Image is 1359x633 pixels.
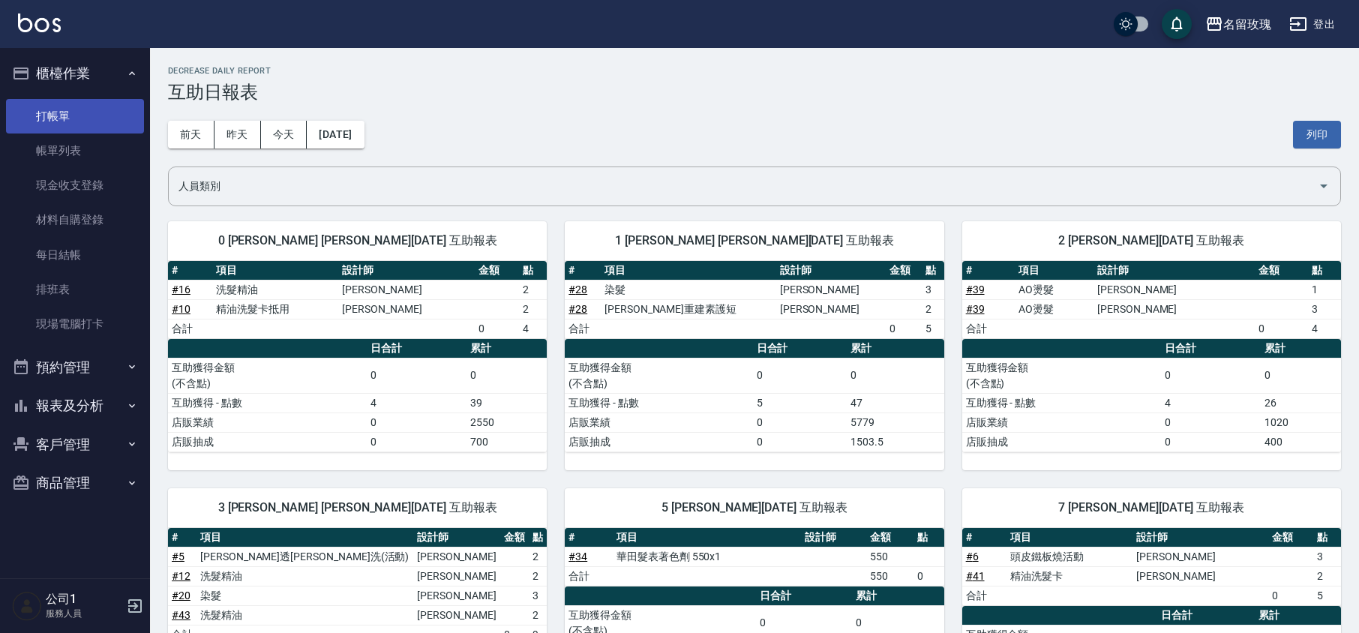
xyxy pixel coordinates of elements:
[172,303,190,315] a: #10
[529,566,547,586] td: 2
[866,547,914,566] td: 550
[1157,606,1255,625] th: 日合計
[466,393,547,412] td: 39
[529,547,547,566] td: 2
[6,348,144,387] button: 預約管理
[168,393,367,412] td: 互助獲得 - 點數
[913,566,943,586] td: 0
[565,528,613,547] th: #
[475,261,519,280] th: 金額
[1283,10,1341,38] button: 登出
[172,550,184,562] a: #5
[962,412,1161,432] td: 店販業績
[168,412,367,432] td: 店販業績
[367,412,466,432] td: 0
[1308,319,1341,338] td: 4
[466,339,547,358] th: 累計
[367,358,466,393] td: 0
[801,528,866,547] th: 設計師
[886,261,922,280] th: 金額
[6,272,144,307] a: 排班表
[962,528,1341,606] table: a dense table
[6,386,144,425] button: 報表及分析
[1161,339,1261,358] th: 日合計
[962,393,1161,412] td: 互助獲得 - 點數
[776,280,886,299] td: [PERSON_NAME]
[568,550,587,562] a: #34
[980,233,1323,248] span: 2 [PERSON_NAME][DATE] 互助報表
[338,261,475,280] th: 設計師
[413,566,501,586] td: [PERSON_NAME]
[583,500,925,515] span: 5 [PERSON_NAME][DATE] 互助報表
[1132,528,1269,547] th: 設計師
[1312,174,1336,198] button: Open
[1313,586,1341,605] td: 5
[980,500,1323,515] span: 7 [PERSON_NAME][DATE] 互助報表
[1161,412,1261,432] td: 0
[6,425,144,464] button: 客戶管理
[568,303,587,315] a: #28
[196,528,413,547] th: 項目
[1268,586,1312,605] td: 0
[168,358,367,393] td: 互助獲得金額 (不含點)
[1162,9,1192,39] button: save
[367,339,466,358] th: 日合計
[466,358,547,393] td: 0
[756,586,852,606] th: 日合計
[261,121,307,148] button: 今天
[962,358,1161,393] td: 互助獲得金額 (不含點)
[1006,528,1132,547] th: 項目
[1261,339,1341,358] th: 累計
[922,299,944,319] td: 2
[1161,358,1261,393] td: 0
[966,303,985,315] a: #39
[168,82,1341,103] h3: 互助日報表
[212,299,338,319] td: 精油洗髮卡抵用
[753,358,847,393] td: 0
[565,412,752,432] td: 店販業績
[338,280,475,299] td: [PERSON_NAME]
[886,319,922,338] td: 0
[1093,280,1255,299] td: [PERSON_NAME]
[583,233,925,248] span: 1 [PERSON_NAME] [PERSON_NAME][DATE] 互助報表
[565,319,601,338] td: 合計
[847,432,944,451] td: 1503.5
[966,283,985,295] a: #39
[962,528,1006,547] th: #
[6,463,144,502] button: 商品管理
[613,528,801,547] th: 項目
[1006,566,1132,586] td: 精油洗髮卡
[46,607,122,620] p: 服務人員
[475,319,519,338] td: 0
[1261,358,1341,393] td: 0
[212,280,338,299] td: 洗髮精油
[1255,261,1307,280] th: 金額
[568,283,587,295] a: #28
[847,358,944,393] td: 0
[519,280,547,299] td: 2
[367,393,466,412] td: 4
[186,233,529,248] span: 0 [PERSON_NAME] [PERSON_NAME][DATE] 互助報表
[1308,280,1341,299] td: 1
[753,412,847,432] td: 0
[962,319,1015,338] td: 合計
[338,299,475,319] td: [PERSON_NAME]
[1293,121,1341,148] button: 列印
[962,586,1006,605] td: 合計
[168,432,367,451] td: 店販抽成
[168,528,196,547] th: #
[1313,547,1341,566] td: 3
[6,54,144,93] button: 櫃檯作業
[12,591,42,621] img: Person
[922,261,944,280] th: 點
[1308,261,1341,280] th: 點
[753,339,847,358] th: 日合計
[1006,547,1132,566] td: 頭皮鐵板燒活動
[466,432,547,451] td: 700
[186,500,529,515] span: 3 [PERSON_NAME] [PERSON_NAME][DATE] 互助報表
[1313,566,1341,586] td: 2
[1161,432,1261,451] td: 0
[962,261,1015,280] th: #
[852,586,944,606] th: 累計
[6,307,144,341] a: 現場電腦打卡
